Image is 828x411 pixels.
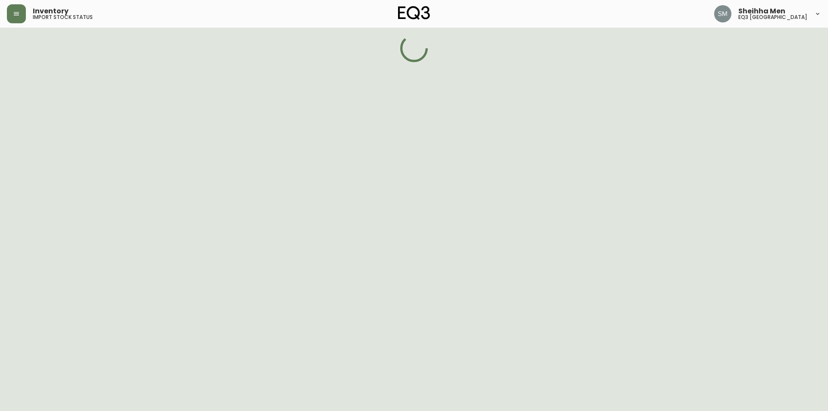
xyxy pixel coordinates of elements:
span: Sheihha Men [738,8,785,15]
span: Inventory [33,8,69,15]
img: logo [398,6,430,20]
img: cfa6f7b0e1fd34ea0d7b164297c1067f [714,5,731,22]
h5: import stock status [33,15,93,20]
h5: eq3 [GEOGRAPHIC_DATA] [738,15,807,20]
